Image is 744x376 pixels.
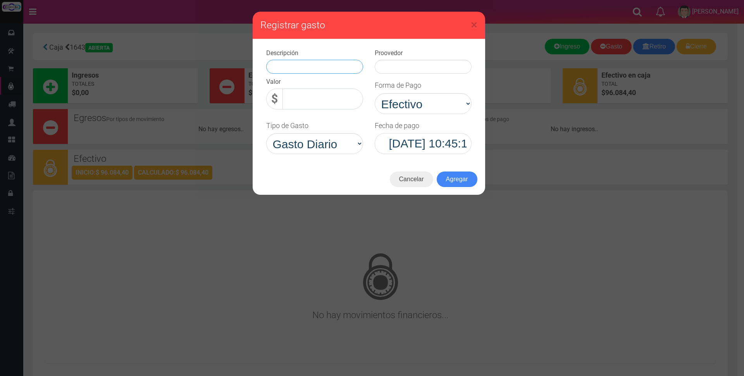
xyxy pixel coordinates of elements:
label: Descripción [266,49,298,58]
button: Agregar [437,172,477,187]
button: Close [471,19,477,31]
button: Cancelar [390,172,433,187]
strong: $ [271,92,278,106]
label: Proovedor [375,49,403,58]
h4: Forma de Pago [375,81,421,89]
h3: Registrar gasto [260,19,477,31]
h4: Fecha de pago [375,122,419,130]
label: Valor [266,78,281,87]
h4: Tipo de Gasto [266,122,308,130]
span: × [471,17,477,32]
